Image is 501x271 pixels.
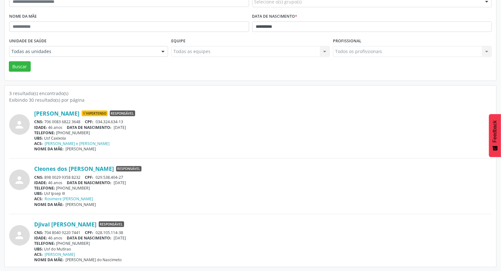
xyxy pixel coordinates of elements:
[34,110,79,117] a: [PERSON_NAME]
[9,97,492,103] div: Exibindo 30 resultado(s) por página
[252,12,297,21] label: Data de nascimento
[34,135,43,141] span: UBS:
[34,252,43,257] span: ACS:
[34,180,47,185] span: IDADE:
[34,241,55,246] span: TELEFONE:
[114,180,126,185] span: [DATE]
[45,141,110,146] a: [PERSON_NAME] e [PERSON_NAME]
[34,125,492,130] div: 46 anos
[34,202,64,207] span: NOME DA MÃE:
[34,246,492,252] div: Usf do Mutirao
[67,235,112,241] span: DATA DE NASCIMENTO:
[66,146,96,152] span: [PERSON_NAME]
[34,191,492,196] div: Usf Ipsep III
[96,119,123,124] span: 034.324.634-13
[34,246,43,252] span: UBS:
[34,185,55,191] span: TELEFONE:
[34,235,492,241] div: 46 anos
[85,175,94,180] span: CPF:
[171,36,185,46] label: Equipe
[34,241,492,246] div: [PHONE_NUMBER]
[96,175,123,180] span: 029.538.404-27
[99,221,124,227] span: Responsável
[34,180,492,185] div: 46 anos
[34,119,492,124] div: 706 0083 6822 3648
[82,111,108,116] span: Hipertenso
[34,175,43,180] span: CNS:
[34,230,43,235] span: CNS:
[34,141,43,146] span: ACS:
[333,36,361,46] label: Profissional
[85,119,94,124] span: CPF:
[34,135,492,141] div: Usf Caxixola
[34,130,55,135] span: TELEFONE:
[34,235,47,241] span: IDADE:
[34,191,43,196] span: UBS:
[489,114,501,157] button: Feedback - Mostrar pesquisa
[66,202,96,207] span: [PERSON_NAME]
[34,175,492,180] div: 898 0029 9358 8232
[85,230,94,235] span: CPF:
[11,48,155,55] span: Todas as unidades
[9,90,492,97] div: 3 resultado(s) encontrado(s)
[14,119,25,130] i: person
[34,130,492,135] div: [PHONE_NUMBER]
[34,230,492,235] div: 704 8040 9220 7441
[9,61,31,72] button: Buscar
[34,221,97,228] a: Djival [PERSON_NAME]
[34,146,64,152] span: NOME DA MÃE:
[67,180,112,185] span: DATA DE NASCIMENTO:
[34,125,47,130] span: IDADE:
[110,111,135,116] span: Responsável
[34,165,114,172] a: Cleones dos [PERSON_NAME]
[9,36,47,46] label: Unidade de saúde
[66,257,122,262] span: [PERSON_NAME] do Nascimeto
[14,174,25,186] i: person
[14,230,25,241] i: person
[34,185,492,191] div: [PHONE_NUMBER]
[34,196,43,202] span: ACS:
[67,125,112,130] span: DATA DE NASCIMENTO:
[492,120,498,142] span: Feedback
[34,119,43,124] span: CNS:
[96,230,123,235] span: 028.105.114-38
[45,196,93,202] a: Rosimere [PERSON_NAME]
[114,125,126,130] span: [DATE]
[114,235,126,241] span: [DATE]
[116,166,141,172] span: Responsável
[34,257,64,262] span: NOME DA MÃE:
[45,252,75,257] a: [PERSON_NAME]
[9,12,37,21] label: Nome da mãe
